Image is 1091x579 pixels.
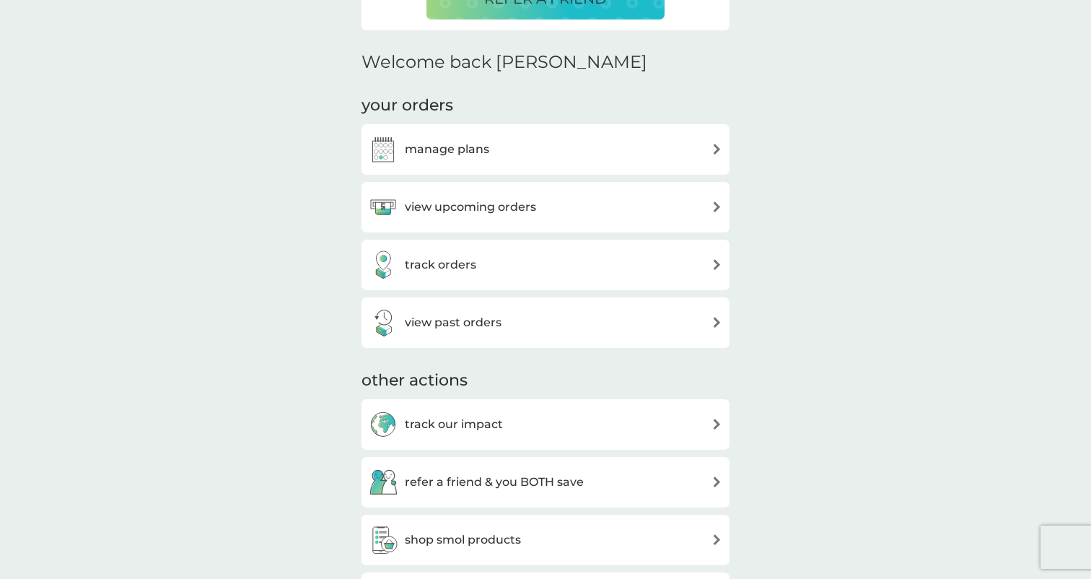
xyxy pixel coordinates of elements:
[711,259,722,270] img: arrow right
[711,144,722,154] img: arrow right
[711,534,722,545] img: arrow right
[405,415,503,434] h3: track our impact
[362,52,647,73] h2: Welcome back [PERSON_NAME]
[405,140,489,159] h3: manage plans
[711,476,722,487] img: arrow right
[362,370,468,392] h3: other actions
[405,473,584,492] h3: refer a friend & you BOTH save
[711,419,722,430] img: arrow right
[405,198,536,217] h3: view upcoming orders
[405,256,476,274] h3: track orders
[711,317,722,328] img: arrow right
[711,201,722,212] img: arrow right
[362,95,453,117] h3: your orders
[405,531,521,549] h3: shop smol products
[405,313,501,332] h3: view past orders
